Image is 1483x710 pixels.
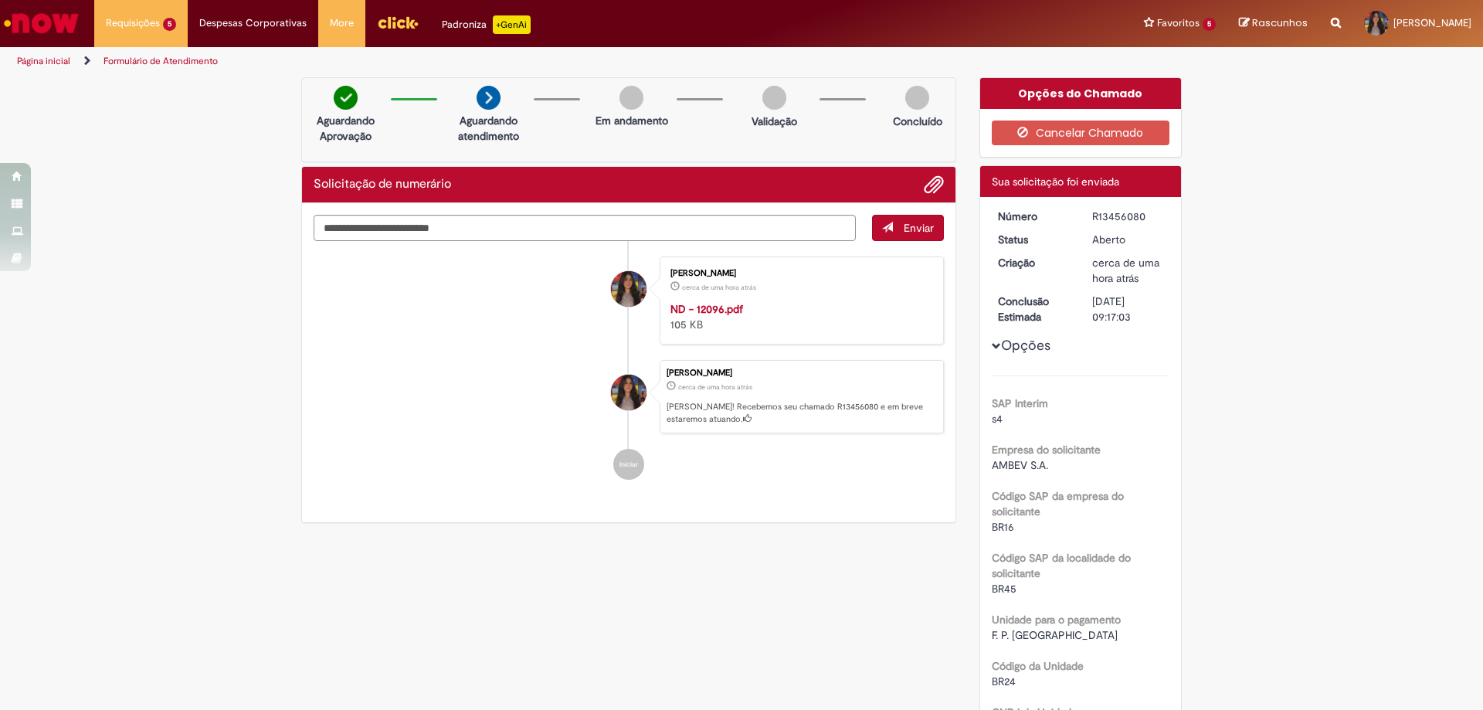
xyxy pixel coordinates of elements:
[762,86,786,110] img: img-circle-grey.png
[678,382,752,392] span: cerca de uma hora atrás
[992,489,1124,518] b: Código SAP da empresa do solicitante
[992,628,1118,642] span: F. P. [GEOGRAPHIC_DATA]
[611,271,646,307] div: Samantha Fernanda Malaquias Fontana
[670,302,743,316] a: ND - 12096.pdf
[330,15,354,31] span: More
[992,396,1048,410] b: SAP Interim
[314,241,944,496] ul: Histórico de tíquete
[924,175,944,195] button: Adicionar anexos
[1239,16,1308,31] a: Rascunhos
[667,401,935,425] p: [PERSON_NAME]! Recebemos seu chamado R13456080 e em breve estaremos atuando.
[334,86,358,110] img: check-circle-green.png
[1092,209,1164,224] div: R13456080
[477,86,501,110] img: arrow-next.png
[17,55,70,67] a: Página inicial
[905,86,929,110] img: img-circle-grey.png
[12,47,977,76] ul: Trilhas de página
[986,294,1081,324] dt: Conclusão Estimada
[1092,294,1164,324] div: [DATE] 09:17:03
[992,674,1016,688] span: BR24
[992,443,1101,457] b: Empresa do solicitante
[611,375,646,410] div: Samantha Fernanda Malaquias Fontana
[451,113,526,144] p: Aguardando atendimento
[872,215,944,241] button: Enviar
[1393,16,1471,29] span: [PERSON_NAME]
[1092,256,1159,285] span: cerca de uma hora atrás
[2,8,81,39] img: ServiceNow
[752,114,797,129] p: Validação
[1092,255,1164,286] div: 28/08/2025 09:16:58
[986,232,1081,247] dt: Status
[992,613,1121,627] b: Unidade para o pagamento
[992,121,1170,145] button: Cancelar Chamado
[986,255,1081,270] dt: Criação
[1092,256,1159,285] time: 28/08/2025 09:16:58
[992,582,1016,596] span: BR45
[992,458,1048,472] span: AMBEV S.A.
[682,283,756,292] time: 28/08/2025 09:16:42
[314,215,856,241] textarea: Digite sua mensagem aqui...
[986,209,1081,224] dt: Número
[106,15,160,31] span: Requisições
[992,659,1084,673] b: Código da Unidade
[667,369,935,378] div: [PERSON_NAME]
[163,18,176,31] span: 5
[904,221,934,235] span: Enviar
[619,86,643,110] img: img-circle-grey.png
[992,175,1119,189] span: Sua solicitação foi enviada
[670,301,928,332] div: 105 KB
[1252,15,1308,30] span: Rascunhos
[992,551,1131,580] b: Código SAP da localidade do solicitante
[682,283,756,292] span: cerca de uma hora atrás
[992,520,1014,534] span: BR16
[493,15,531,34] p: +GenAi
[1157,15,1200,31] span: Favoritos
[308,113,383,144] p: Aguardando Aprovação
[442,15,531,34] div: Padroniza
[377,11,419,34] img: click_logo_yellow_360x200.png
[980,78,1182,109] div: Opções do Chamado
[314,360,944,434] li: Samantha Fernanda Malaquias Fontana
[596,113,668,128] p: Em andamento
[104,55,218,67] a: Formulário de Atendimento
[992,412,1003,426] span: s4
[199,15,307,31] span: Despesas Corporativas
[314,178,451,192] h2: Solicitação de numerário Histórico de tíquete
[670,269,928,278] div: [PERSON_NAME]
[893,114,942,129] p: Concluído
[1092,232,1164,247] div: Aberto
[1203,18,1216,31] span: 5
